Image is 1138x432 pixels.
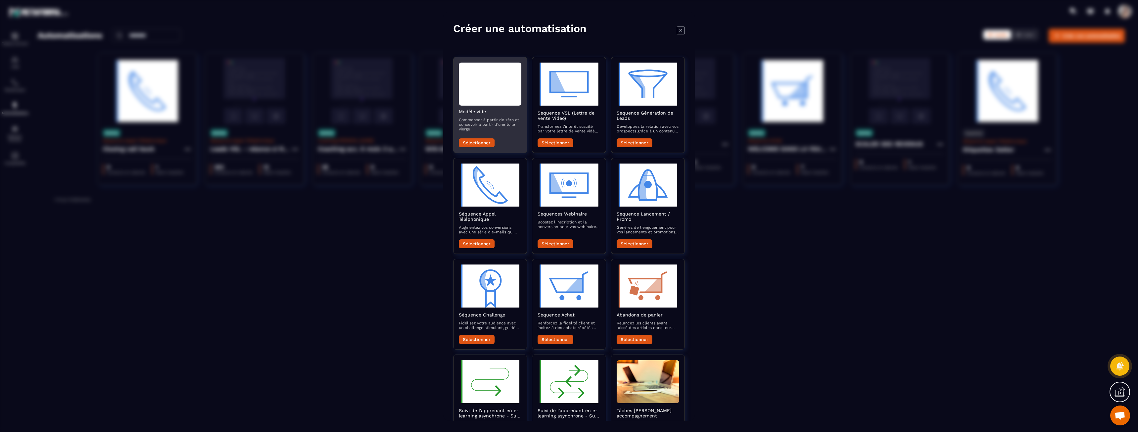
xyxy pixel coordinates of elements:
h2: Tâches [PERSON_NAME] accompagnement [617,408,679,418]
button: Sélectionner [538,335,573,344]
p: Transformez l'intérêt suscité par votre lettre de vente vidéo en actions concrètes avec des e-mai... [538,124,600,133]
button: Sélectionner [459,239,495,248]
p: Relancez les clients ayant laissé des articles dans leur panier avec une séquence d'emails rappel... [617,320,679,330]
img: automation-objective-icon [538,264,600,307]
img: automation-objective-icon [459,360,521,403]
div: Ouvrir le chat [1110,406,1130,425]
button: Sélectionner [538,138,573,147]
h2: Modèle vide [459,109,521,114]
img: automation-objective-icon [617,62,679,105]
img: automation-objective-icon [617,360,679,403]
button: Sélectionner [538,239,573,248]
button: Sélectionner [459,138,495,147]
h2: Séquence VSL (Lettre de Vente Vidéo) [538,110,600,120]
img: automation-objective-icon [538,163,600,206]
p: Développez la relation avec vos prospects grâce à un contenu attractif qui les accompagne vers la... [617,124,679,133]
p: Augmentez vos conversions avec une série d’e-mails qui préparent et suivent vos appels commerciaux [459,225,521,234]
h2: Séquence Appel Téléphonique [459,211,521,221]
h2: Abandons de panier [617,312,679,317]
img: automation-objective-icon [459,264,521,307]
h4: Créer une automatisation [453,22,587,35]
h2: Séquence Génération de Leads [617,110,679,120]
h2: Séquence Lancement / Promo [617,211,679,221]
p: Commencer à partir de zéro et concevoir à partir d'une toile vierge [459,117,521,131]
p: Renforcez la fidélité client et incitez à des achats répétés avec des e-mails post-achat qui valo... [538,320,600,330]
p: Générez de l'engouement pour vos lancements et promotions avec une séquence d’e-mails captivante ... [617,225,679,234]
img: automation-objective-icon [617,163,679,206]
button: Sélectionner [459,335,495,344]
h2: Séquences Webinaire [538,211,600,216]
p: Fidélisez votre audience avec un challenge stimulant, guidé par des e-mails encourageants et éduc... [459,320,521,330]
button: Sélectionner [617,335,652,344]
img: automation-objective-icon [538,62,600,105]
h2: Séquence Achat [538,312,600,317]
h2: Suivi de l'apprenant en e-learning asynchrone - Suivi en cours de formation [538,408,600,418]
button: Sélectionner [617,138,652,147]
h2: Suivi de l'apprenant en e-learning asynchrone - Suivi du démarrage [459,408,521,418]
button: Sélectionner [617,239,652,248]
h2: Séquence Challenge [459,312,521,317]
img: automation-objective-icon [459,163,521,206]
p: Boostez l'inscription et la conversion pour vos webinaires avec des e-mails qui informent, rappel... [538,219,600,229]
img: automation-objective-icon [617,264,679,307]
img: automation-objective-icon [538,360,600,403]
